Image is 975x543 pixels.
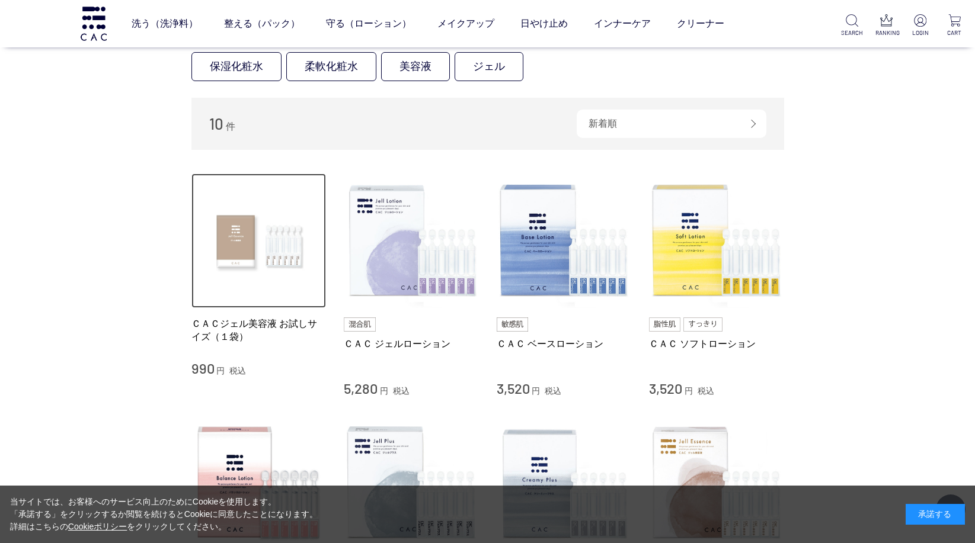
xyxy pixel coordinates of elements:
a: ＣＡＣ ベースローション [497,338,632,350]
a: ＣＡＣ ソフトローション [649,338,784,350]
span: 税込 [698,386,714,396]
img: 脂性肌 [649,317,680,332]
a: 整える（パック） [224,7,300,40]
span: 円 [380,386,388,396]
span: 税込 [229,366,246,375]
img: 混合肌 [344,317,376,332]
span: 円 [685,386,693,396]
div: 新着順 [577,110,766,138]
a: 守る（ローション） [326,7,411,40]
img: ＣＡＣジェル美容液 お試しサイズ（１袋） [191,173,327,309]
a: 柔軟化粧水 [286,52,376,81]
span: 税込 [545,386,561,396]
span: 10 [209,114,223,133]
a: ＣＡＣ ジェルローション [344,338,479,350]
a: SEARCH [841,14,863,37]
a: メイクアップ [437,7,494,40]
img: ＣＡＣ ソフトローション [649,173,784,309]
div: 承諾する [906,504,965,525]
p: RANKING [875,28,897,37]
span: 件 [226,121,235,131]
img: ＣＡＣ ジェルローション [344,173,479,309]
img: ＣＡＣ ベースローション [497,173,632,309]
a: 洗う（洗浄料） [132,7,198,40]
p: CART [944,28,966,37]
p: SEARCH [841,28,863,37]
span: 円 [216,366,225,375]
a: 保湿化粧水 [191,52,282,81]
div: 当サイトでは、お客様へのサービス向上のためにCookieを使用します。 「承諾する」をクリックするか閲覧を続けるとCookieに同意したことになります。 詳細はこちらの をクリックしてください。 [10,496,318,533]
span: 円 [532,386,540,396]
a: 美容液 [381,52,450,81]
a: LOGIN [909,14,931,37]
a: インナーケア [594,7,651,40]
a: 日やけ止め [520,7,568,40]
img: 敏感肌 [497,317,529,332]
span: 税込 [393,386,410,396]
span: 5,280 [344,380,378,397]
span: 3,520 [649,380,682,397]
span: 990 [191,359,215,377]
img: logo [79,7,108,40]
a: クリーナー [677,7,724,40]
p: LOGIN [909,28,931,37]
a: Cookieポリシー [68,522,127,531]
a: ジェル [455,52,523,81]
a: CART [944,14,966,37]
a: RANKING [875,14,897,37]
a: ＣＡＣジェル美容液 お試しサイズ（１袋） [191,317,327,343]
span: 3,520 [497,380,530,397]
img: すっきり [683,317,723,332]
